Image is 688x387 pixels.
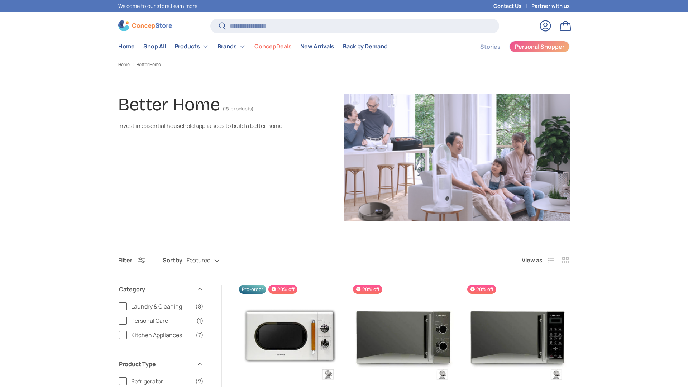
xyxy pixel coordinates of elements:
a: Brands [218,39,246,54]
span: Pre-order [239,285,266,294]
a: Partner with us [531,2,570,10]
a: New Arrivals [300,39,334,53]
summary: Products [170,39,213,54]
img: ConcepStore [118,20,172,31]
nav: Breadcrumbs [118,61,570,68]
span: 20% off [353,285,382,294]
summary: Product Type [119,351,204,377]
button: Filter [118,256,145,264]
span: Product Type [119,360,192,368]
a: Products [175,39,209,54]
a: ConcepDeals [254,39,292,53]
span: 20% off [467,285,496,294]
span: (18 products) [223,106,253,112]
a: Stories [480,40,501,54]
a: Learn more [171,3,197,9]
div: Invest in essential household appliances to build a better home [118,121,304,130]
label: Sort by [163,256,187,264]
span: Personal Care [131,316,192,325]
span: Featured [187,257,210,264]
nav: Primary [118,39,388,54]
span: (1) [196,316,204,325]
span: Refrigerator [131,377,191,386]
a: Back by Demand [343,39,388,53]
summary: Brands [213,39,250,54]
a: Contact Us [493,2,531,10]
span: (7) [196,331,204,339]
summary: Category [119,276,204,302]
span: Personal Shopper [515,44,564,49]
a: Home [118,39,135,53]
span: Filter [118,256,132,264]
span: 20% off [268,285,297,294]
span: View as [522,256,543,264]
nav: Secondary [463,39,570,54]
a: Shop All [143,39,166,53]
a: Better Home [137,62,161,67]
a: Home [118,62,130,67]
button: Featured [187,254,234,267]
a: Personal Shopper [509,41,570,52]
span: (2) [195,377,204,386]
p: Welcome to our store. [118,2,197,10]
span: Category [119,285,192,293]
img: Better Home [344,94,570,221]
span: Kitchen Appliances [131,331,191,339]
span: (8) [195,302,204,311]
h1: Better Home [118,94,220,115]
span: Laundry & Cleaning [131,302,191,311]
